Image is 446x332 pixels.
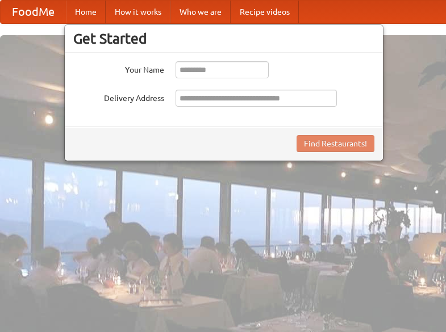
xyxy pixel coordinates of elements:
[66,1,106,23] a: Home
[1,1,66,23] a: FoodMe
[73,90,164,104] label: Delivery Address
[297,135,374,152] button: Find Restaurants!
[73,30,374,47] h3: Get Started
[231,1,299,23] a: Recipe videos
[106,1,170,23] a: How it works
[170,1,231,23] a: Who we are
[73,61,164,75] label: Your Name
